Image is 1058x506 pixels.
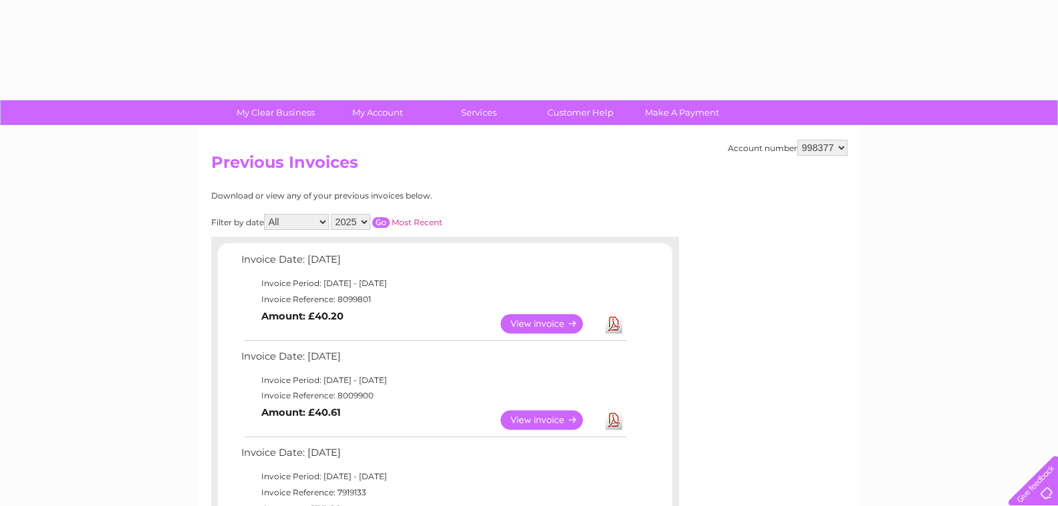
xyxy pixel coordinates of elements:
td: Invoice Date: [DATE] [238,444,629,469]
a: Most Recent [392,217,442,227]
div: Filter by date [211,214,562,230]
h2: Previous Invoices [211,153,847,178]
td: Invoice Date: [DATE] [238,251,629,275]
td: Invoice Reference: 8099801 [238,291,629,307]
a: My Account [322,100,432,125]
td: Invoice Reference: 7919133 [238,485,629,501]
td: Invoice Period: [DATE] - [DATE] [238,469,629,485]
div: Account number [728,140,847,156]
a: View [501,314,599,334]
a: Services [424,100,534,125]
b: Amount: £40.20 [261,310,344,322]
a: View [501,410,599,430]
a: Make A Payment [627,100,737,125]
a: Download [606,410,622,430]
b: Amount: £40.61 [261,406,341,418]
td: Invoice Period: [DATE] - [DATE] [238,372,629,388]
a: Customer Help [525,100,636,125]
div: Download or view any of your previous invoices below. [211,191,562,201]
a: My Clear Business [221,100,331,125]
td: Invoice Date: [DATE] [238,348,629,372]
td: Invoice Reference: 8009900 [238,388,629,404]
td: Invoice Period: [DATE] - [DATE] [238,275,629,291]
a: Download [606,314,622,334]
